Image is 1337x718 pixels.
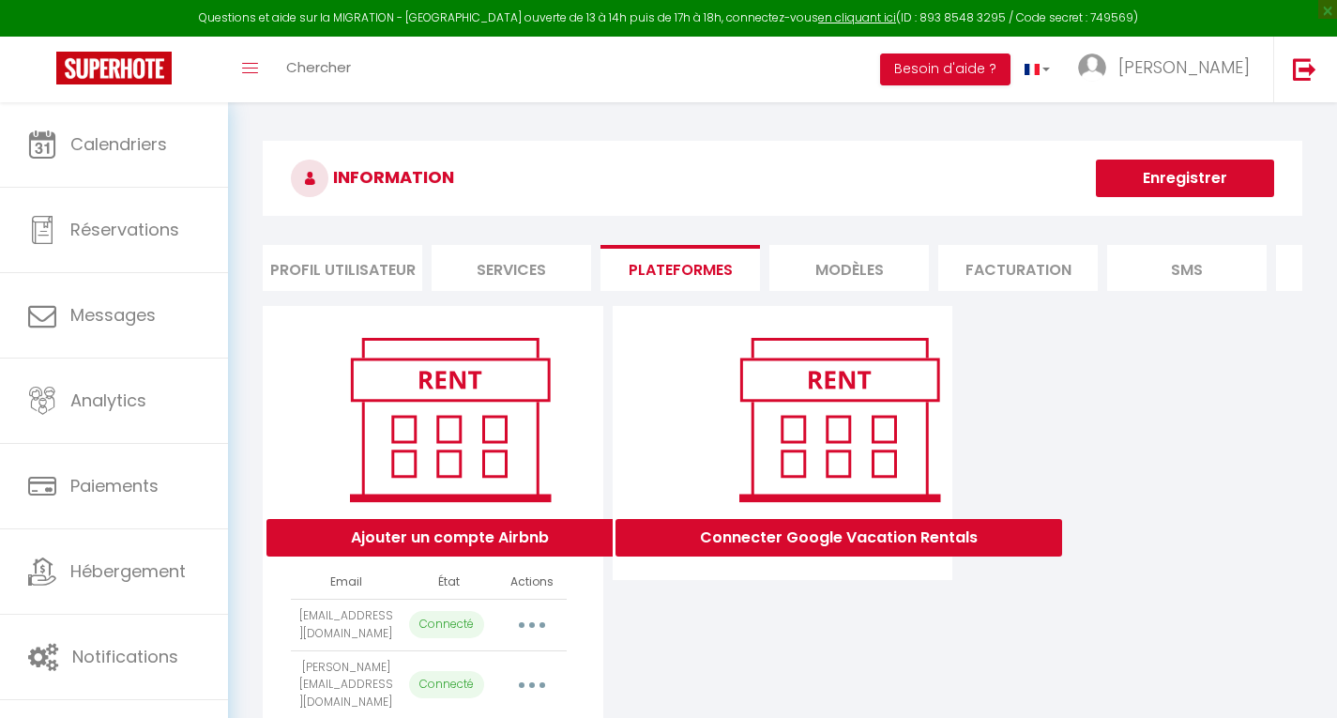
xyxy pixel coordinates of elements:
[291,566,401,599] th: Email
[70,559,186,583] span: Hébergement
[432,245,591,291] li: Services
[409,671,484,698] p: Connecté
[409,611,484,638] p: Connecté
[1293,57,1316,81] img: logout
[720,329,959,510] img: rent.png
[291,599,401,650] td: [EMAIL_ADDRESS][DOMAIN_NAME]
[286,57,351,77] span: Chercher
[1258,639,1337,718] iframe: LiveChat chat widget
[272,37,365,102] a: Chercher
[402,566,498,599] th: État
[70,218,179,241] span: Réservations
[615,519,1062,557] button: Connecter Google Vacation Rentals
[72,645,178,668] span: Notifications
[70,474,159,497] span: Paiements
[880,53,1010,85] button: Besoin d'aide ?
[1078,53,1106,82] img: ...
[1096,160,1274,197] button: Enregistrer
[1064,37,1273,102] a: ... [PERSON_NAME]
[769,245,929,291] li: MODÈLES
[938,245,1098,291] li: Facturation
[70,132,167,156] span: Calendriers
[1118,55,1250,79] span: [PERSON_NAME]
[818,9,896,25] a: en cliquant ici
[263,245,422,291] li: Profil Utilisateur
[56,52,172,84] img: Super Booking
[263,141,1302,216] h3: INFORMATION
[600,245,760,291] li: Plateformes
[330,329,570,510] img: rent.png
[1107,245,1267,291] li: SMS
[70,389,146,412] span: Analytics
[497,566,566,599] th: Actions
[266,519,633,557] button: Ajouter un compte Airbnb
[70,303,156,327] span: Messages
